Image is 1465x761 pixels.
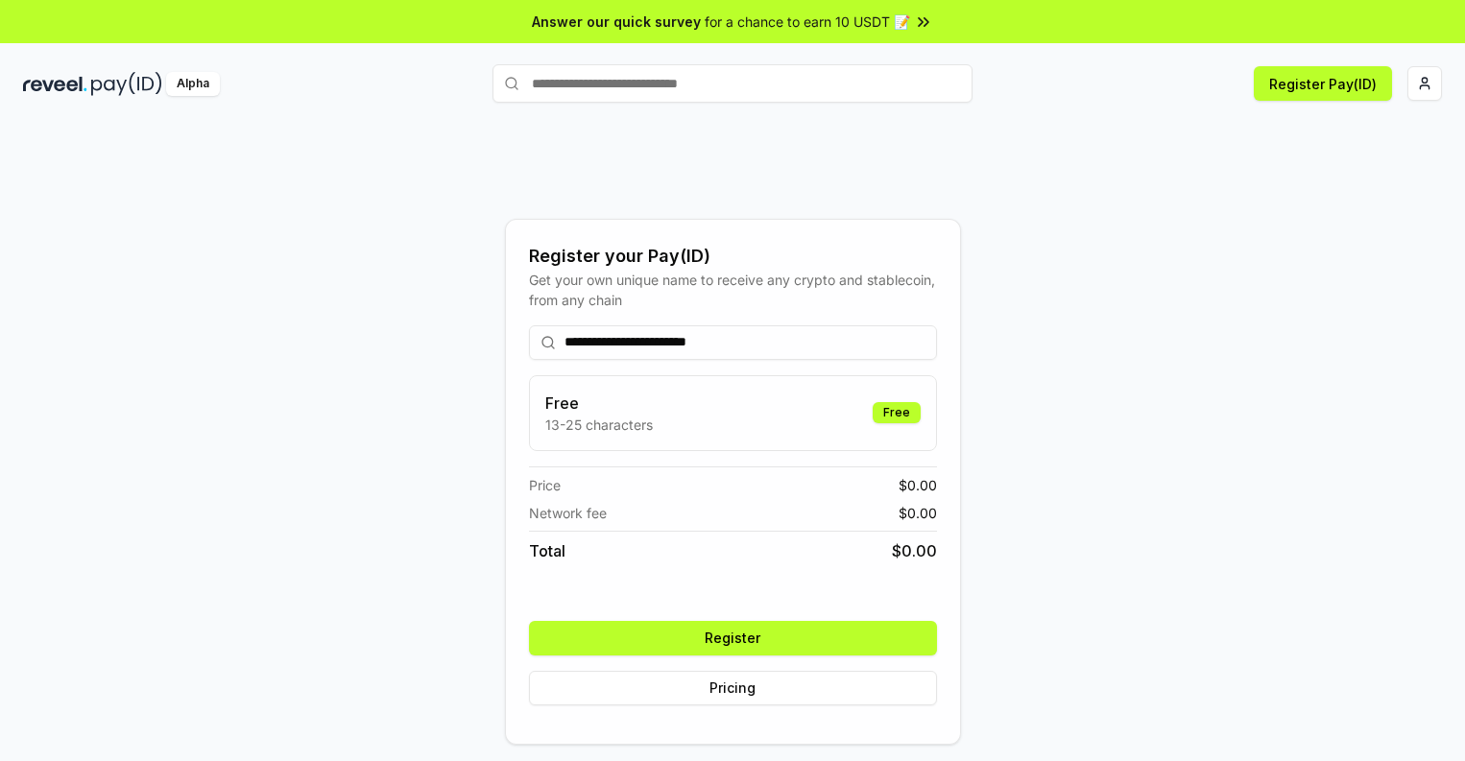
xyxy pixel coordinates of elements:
[545,392,653,415] h3: Free
[529,671,937,705] button: Pricing
[899,503,937,523] span: $ 0.00
[529,475,561,495] span: Price
[23,72,87,96] img: reveel_dark
[899,475,937,495] span: $ 0.00
[545,415,653,435] p: 13-25 characters
[166,72,220,96] div: Alpha
[529,243,937,270] div: Register your Pay(ID)
[892,539,937,562] span: $ 0.00
[873,402,921,423] div: Free
[91,72,162,96] img: pay_id
[529,621,937,655] button: Register
[532,12,701,32] span: Answer our quick survey
[705,12,910,32] span: for a chance to earn 10 USDT 📝
[529,539,565,562] span: Total
[1254,66,1392,101] button: Register Pay(ID)
[529,503,607,523] span: Network fee
[529,270,937,310] div: Get your own unique name to receive any crypto and stablecoin, from any chain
